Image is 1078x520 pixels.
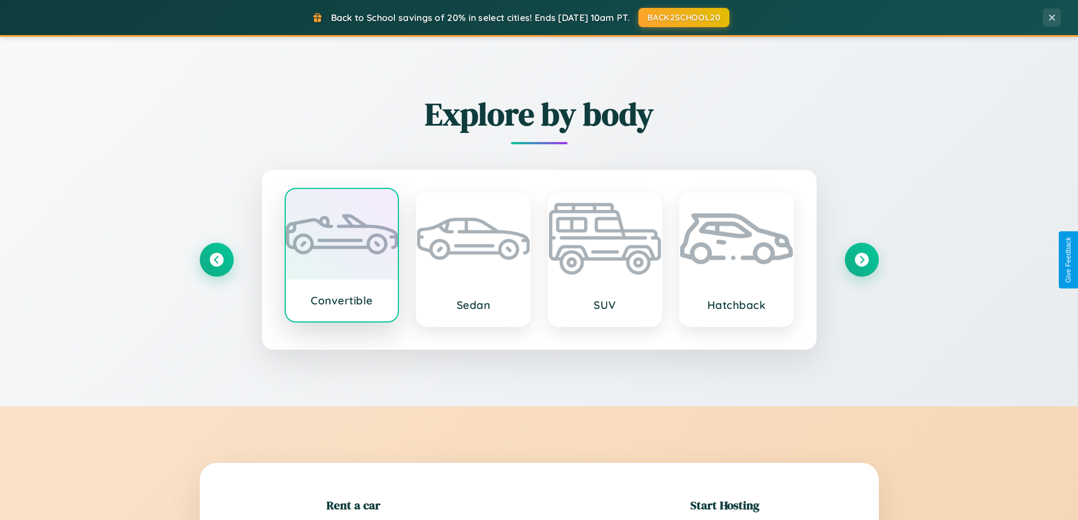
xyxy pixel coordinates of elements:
h3: Sedan [428,298,518,312]
h3: Hatchback [692,298,781,312]
h3: Convertible [297,294,387,307]
h2: Explore by body [200,92,879,136]
h3: SUV [560,298,650,312]
button: BACK2SCHOOL20 [638,8,729,27]
h2: Rent a car [327,497,380,513]
div: Give Feedback [1064,237,1072,283]
span: Back to School savings of 20% in select cities! Ends [DATE] 10am PT. [331,12,630,23]
h2: Start Hosting [690,497,759,513]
